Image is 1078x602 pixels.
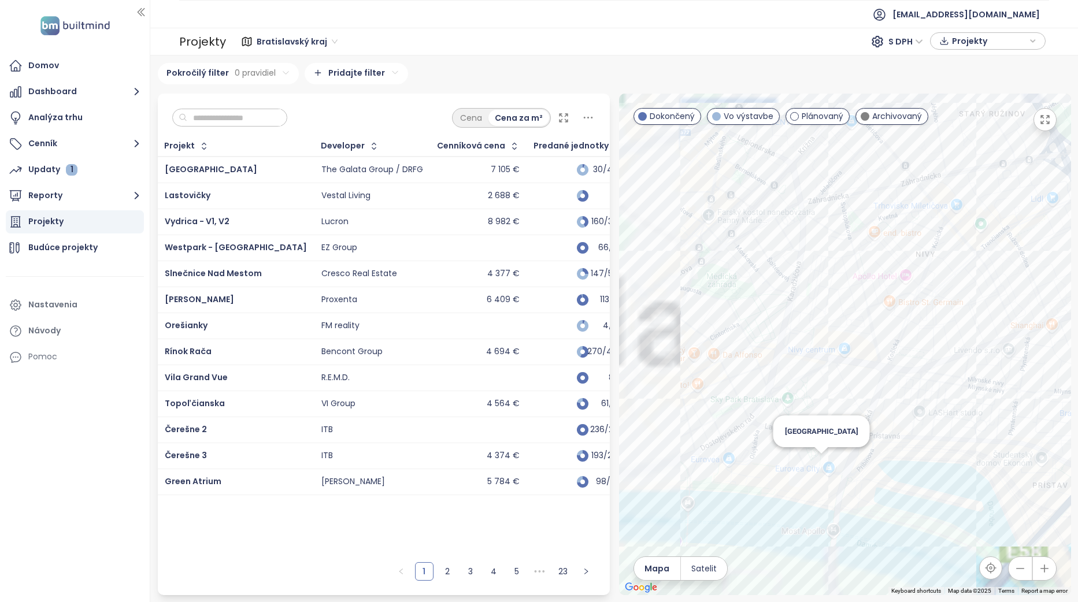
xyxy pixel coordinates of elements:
[594,244,623,251] div: 66/66
[6,132,144,155] button: Cenník
[28,350,57,364] div: Pomoc
[724,110,773,122] span: Vo výstavbe
[158,63,299,84] div: Pokročilý filter
[594,296,623,303] div: 113/116
[6,184,144,207] button: Reporty
[165,293,234,305] a: [PERSON_NAME]
[594,374,623,381] div: 8/8
[165,397,225,409] a: Topoľčianska
[6,319,144,343] a: Návody
[485,563,502,580] a: 4
[594,218,623,225] div: 160/370
[487,295,520,305] div: 6 409 €
[165,215,229,227] a: Vydrica - V1, V2
[257,33,338,50] span: Bratislavský kraj
[784,427,858,436] span: [GEOGRAPHIC_DATA]
[531,562,549,581] span: •••
[594,348,623,355] div: 270/474
[321,399,355,409] div: VI Group
[66,164,77,176] div: 1
[28,324,61,338] div: Návody
[321,165,423,175] div: The Galata Group / DRFG
[398,568,405,575] span: left
[872,110,922,122] span: Archivovaný
[948,588,991,594] span: Map data ©2025
[6,54,144,77] a: Domov
[28,240,98,255] div: Budúce projekty
[164,142,195,150] div: Projekt
[165,319,208,331] a: Orešianky
[484,562,503,581] li: 4
[321,347,383,357] div: Bencont Group
[534,142,609,150] span: Predané jednotky
[594,426,623,433] div: 236/236
[165,189,210,201] span: Lastovičky
[681,557,727,580] button: Satelit
[454,110,488,126] div: Cena
[461,562,480,581] li: 3
[28,110,83,125] div: Analýza trhu
[321,295,357,305] div: Proxenta
[6,158,144,181] a: Updaty 1
[998,588,1014,594] a: Terms (opens in new tab)
[437,142,505,150] div: Cenníková cena
[888,33,923,50] span: S DPH
[491,165,520,175] div: 7 105 €
[622,580,660,595] a: Open this area in Google Maps (opens a new window)
[488,217,520,227] div: 8 982 €
[6,345,144,369] div: Pomoc
[691,562,717,575] span: Satelit
[179,30,226,53] div: Projekty
[650,110,695,122] span: Dokončený
[508,563,525,580] a: 5
[28,214,64,229] div: Projekty
[165,163,257,175] a: [GEOGRAPHIC_DATA]
[235,66,276,79] span: 0 pravidiel
[438,562,457,581] li: 2
[321,217,349,227] div: Lucron
[644,562,669,575] span: Mapa
[936,32,1039,50] div: button
[577,562,595,581] li: Nasledujúca strana
[28,58,59,73] div: Domov
[891,587,941,595] button: Keyboard shortcuts
[488,110,549,126] div: Cena za m²
[6,210,144,233] a: Projekty
[531,562,549,581] li: Nasledujúcich 5 strán
[165,345,212,357] span: Rínok Rača
[487,399,520,409] div: 4 564 €
[392,562,410,581] button: left
[165,371,228,383] a: Vila Grand Vue
[321,373,350,383] div: R.E.M.D.
[165,449,207,461] a: Čerešne 3
[634,557,680,580] button: Mapa
[594,400,623,407] div: 61/76
[554,562,572,581] li: 23
[416,563,433,580] a: 1
[6,236,144,259] a: Budúce projekty
[487,269,520,279] div: 4 377 €
[305,63,408,84] div: Pridajte filter
[486,347,520,357] div: 4 694 €
[594,478,623,485] div: 98/134
[165,267,262,279] span: Slnečnice Nad Mestom
[439,563,456,580] a: 2
[165,475,221,487] a: Green Atrium
[487,477,520,487] div: 5 784 €
[165,423,207,435] a: Čerešne 2
[321,142,365,150] div: Developer
[321,451,333,461] div: ITB
[594,322,623,329] div: 4/60
[28,298,77,312] div: Nastavenia
[6,293,144,317] a: Nastavenia
[594,452,623,459] div: 193/248
[488,191,520,201] div: 2 688 €
[321,321,360,331] div: FM reality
